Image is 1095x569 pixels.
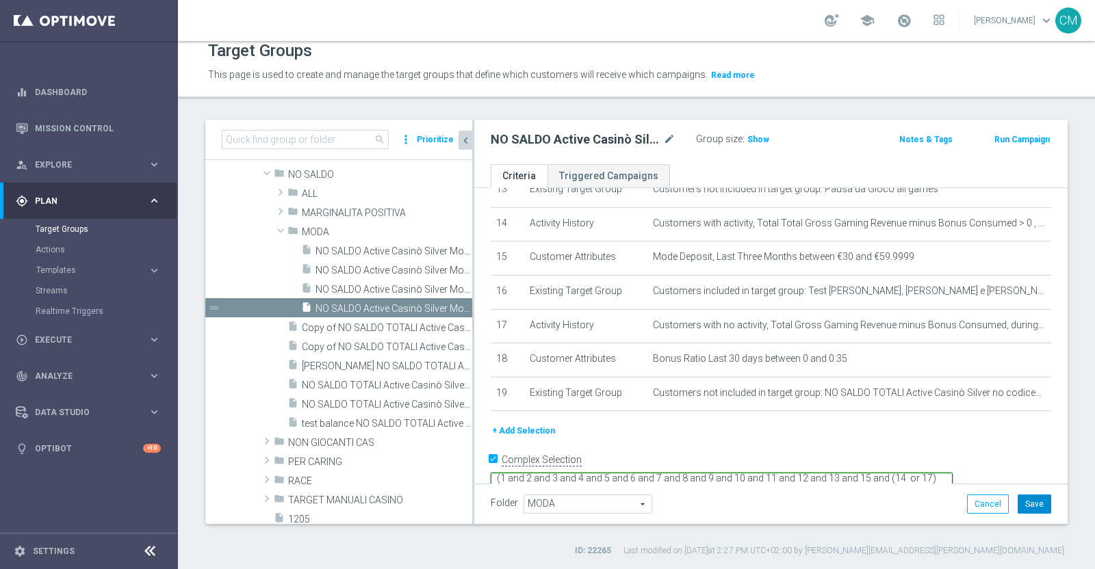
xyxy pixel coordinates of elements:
i: folder [274,168,285,183]
span: ALL [302,188,472,200]
span: Customers not included in target group: Pausa da Gioco all games [653,183,938,195]
i: settings [14,545,26,557]
a: Realtime Triggers [36,306,142,317]
a: Target Groups [36,224,142,235]
i: lightbulb [16,442,28,455]
a: Dashboard [35,74,161,110]
span: Data Studio [35,408,148,416]
span: Marco_ NO SALDO TOTALI Active Casin&#xF2; Silver no codice MP [302,360,472,372]
a: Triggered Campaigns [547,164,670,188]
div: Templates [36,266,148,274]
td: Customer Attributes [524,241,647,276]
button: play_circle_outline Execute keyboard_arrow_right [15,334,162,345]
i: insert_drive_file [301,282,312,298]
div: Mission Control [15,123,162,134]
span: NO SALDO Active Casin&#xF2; Silver Moda 30-59,99 [315,303,472,315]
i: insert_drive_file [301,263,312,279]
button: equalizer Dashboard [15,87,162,98]
div: +10 [143,444,161,453]
label: Group size [696,133,743,145]
span: Customers included in target group: Test [PERSON_NAME], [PERSON_NAME] e [PERSON_NAME] [653,285,1046,297]
input: Quick find group or folder [222,130,389,149]
td: 17 [491,309,524,343]
div: CM [1055,8,1081,34]
div: Explore [16,159,148,171]
i: keyboard_arrow_right [148,406,161,419]
button: Read more [710,68,756,83]
button: lightbulb Optibot +10 [15,443,162,454]
button: Prioritize [415,131,456,149]
span: NO SALDO TOTALI Active Casinò Silver no codice MP [302,380,472,391]
span: Templates [36,266,134,274]
label: ID: 22265 [575,545,611,557]
a: Actions [36,244,142,255]
div: Execute [16,334,148,346]
span: Show [747,135,769,144]
td: Activity History [524,207,647,241]
button: Data Studio keyboard_arrow_right [15,407,162,418]
span: TARGET MANUALI CASINO [288,494,472,506]
td: 16 [491,275,524,309]
span: NO SALDO Active Casinò Silver Moda 15-29,99 [315,284,472,295]
span: Execute [35,336,148,344]
i: keyboard_arrow_right [148,264,161,277]
i: folder [274,474,285,490]
td: 15 [491,241,524,276]
div: Templates keyboard_arrow_right [36,265,162,276]
span: PER CARING [288,456,472,468]
span: keyboard_arrow_down [1039,13,1054,28]
h1: Target Groups [208,41,312,61]
i: keyboard_arrow_right [148,158,161,171]
button: person_search Explore keyboard_arrow_right [15,159,162,170]
i: more_vert [399,130,413,149]
span: This page is used to create and manage the target groups that define which customers will receive... [208,69,708,80]
i: folder [274,455,285,471]
div: Plan [16,195,148,207]
td: Existing Target Group [524,377,647,411]
i: insert_drive_file [274,512,285,528]
span: NON GIOCANTI CAS [288,437,472,449]
span: test balance NO SALDO TOTALI Active Casin&#xF2; Silver ALL [302,418,472,429]
span: MODA [302,226,472,238]
label: Last modified on [DATE] at 2:27 PM UTC+02:00 by [PERSON_NAME][EMAIL_ADDRESS][PERSON_NAME][DOMAIN_... [623,545,1064,557]
i: equalizer [16,86,28,98]
a: Mission Control [35,110,161,146]
i: gps_fixed [16,195,28,207]
button: + Add Selection [491,423,556,438]
span: NO SALDO Active Casinò Silver Moda &gt;60 [315,246,472,257]
div: Data Studio [16,406,148,419]
div: Realtime Triggers [36,301,177,321]
span: NO SALDO [288,169,472,181]
td: Existing Target Group [524,174,647,208]
i: insert_drive_file [301,244,312,260]
span: Customers with activity, Total Total Gross Gaming Revenue minus Bonus Consumed > 0 , during the p... [653,217,1046,229]
i: keyboard_arrow_right [148,194,161,207]
i: insert_drive_file [301,302,312,317]
div: Optibot [16,430,161,466]
td: Customer Attributes [524,343,647,378]
a: Streams [36,285,142,296]
i: folder [287,187,298,202]
a: Optibot [35,430,143,466]
div: Actions [36,239,177,260]
a: [PERSON_NAME]keyboard_arrow_down [972,10,1055,31]
button: chevron_left [459,131,472,150]
button: Cancel [967,494,1009,514]
i: insert_drive_file [287,359,298,375]
div: gps_fixed Plan keyboard_arrow_right [15,196,162,207]
span: Analyze [35,372,148,380]
button: Save [1018,494,1051,514]
i: mode_edit [663,131,675,148]
i: track_changes [16,370,28,382]
i: insert_drive_file [287,340,298,356]
i: folder [274,493,285,509]
label: Complex Selection [502,453,582,466]
span: school [860,13,875,28]
button: track_changes Analyze keyboard_arrow_right [15,371,162,382]
i: folder [274,436,285,451]
span: Copy of NO SALDO TOTALI Active Casinò Silver no codice MP (1) [302,341,472,353]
